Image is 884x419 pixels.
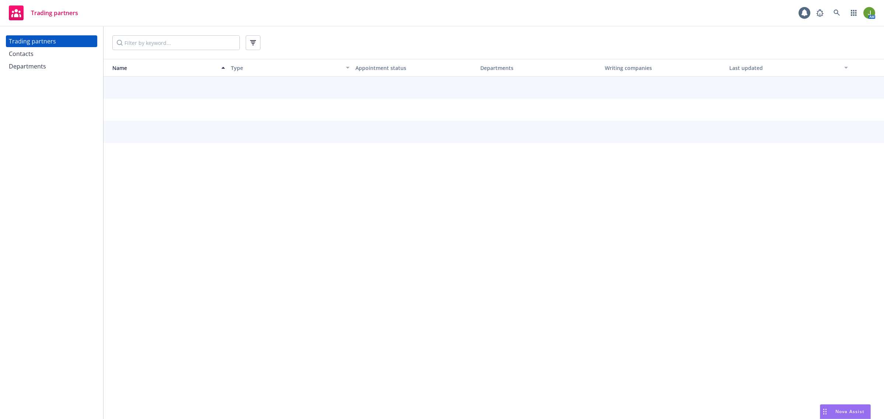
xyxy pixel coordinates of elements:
[9,60,46,72] div: Departments
[602,59,726,77] button: Writing companies
[477,59,602,77] button: Departments
[112,35,240,50] input: Filter by keyword...
[835,408,864,415] span: Nova Assist
[9,35,56,47] div: Trading partners
[6,3,81,23] a: Trading partners
[820,404,871,419] button: Nova Assist
[228,59,352,77] button: Type
[9,48,34,60] div: Contacts
[6,60,97,72] a: Departments
[352,59,477,77] button: Appointment status
[231,64,341,72] div: Type
[846,6,861,20] a: Switch app
[820,405,829,419] div: Drag to move
[6,48,97,60] a: Contacts
[355,64,474,72] div: Appointment status
[829,6,844,20] a: Search
[813,6,827,20] a: Report a Bug
[726,59,851,77] button: Last updated
[6,35,97,47] a: Trading partners
[480,64,599,72] div: Departments
[106,64,217,72] div: Name
[104,59,228,77] button: Name
[863,7,875,19] img: photo
[31,10,78,16] span: Trading partners
[605,64,723,72] div: Writing companies
[729,64,840,72] div: Last updated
